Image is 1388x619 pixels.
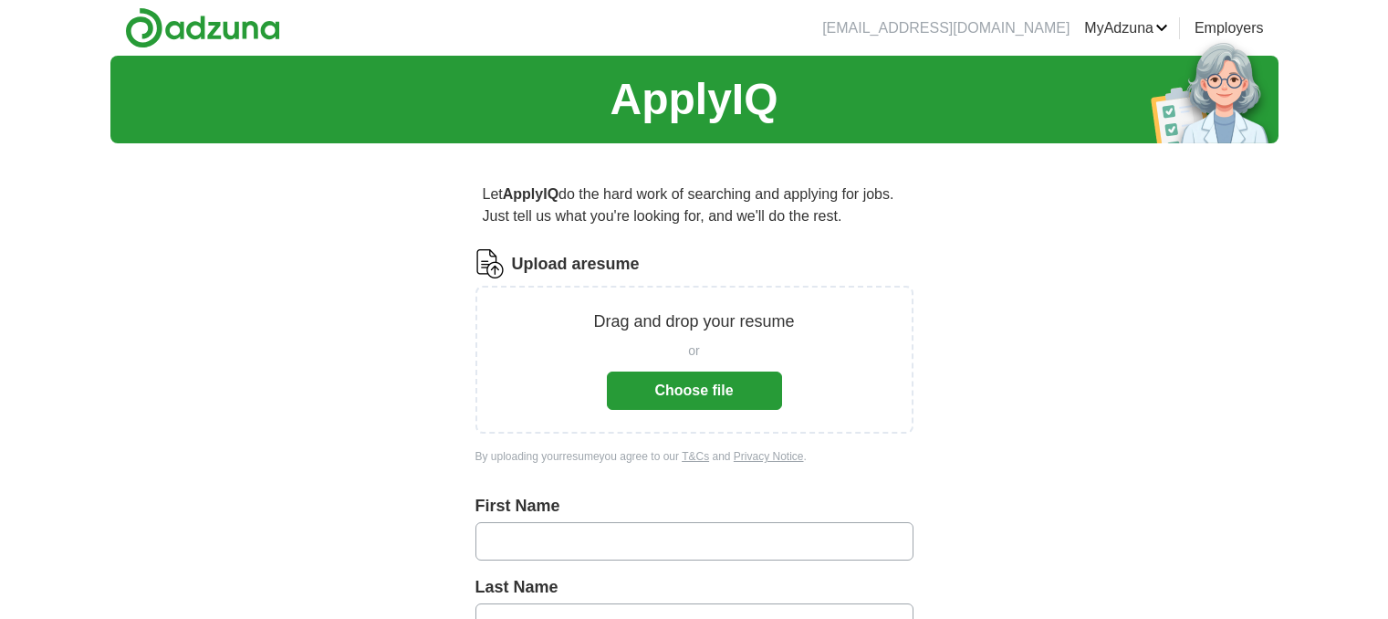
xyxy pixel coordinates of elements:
[125,7,280,48] img: Adzuna logo
[503,186,558,202] strong: ApplyIQ
[734,450,804,463] a: Privacy Notice
[688,341,699,361] span: or
[593,309,794,334] p: Drag and drop your resume
[1084,17,1168,39] a: MyAdzuna
[475,494,913,519] label: First Name
[475,249,505,278] img: CV Icon
[512,252,640,277] label: Upload a resume
[475,575,913,600] label: Last Name
[475,176,913,235] p: Let do the hard work of searching and applying for jobs. Just tell us what you're looking for, an...
[475,448,913,465] div: By uploading your resume you agree to our and .
[610,67,777,132] h1: ApplyIQ
[1195,17,1264,39] a: Employers
[607,372,782,410] button: Choose file
[682,450,709,463] a: T&Cs
[822,17,1070,39] li: [EMAIL_ADDRESS][DOMAIN_NAME]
